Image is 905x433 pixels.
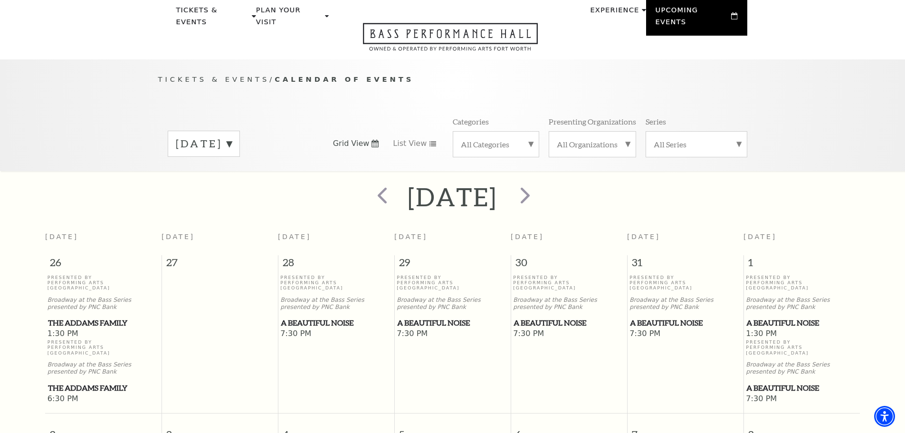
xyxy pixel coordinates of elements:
span: [DATE] [394,233,428,241]
span: 1:30 PM [746,329,857,339]
span: Grid View [333,138,370,149]
span: 1:30 PM [48,329,159,339]
p: Plan Your Visit [256,4,323,33]
a: A Beautiful Noise [746,382,857,394]
p: Experience [590,4,639,21]
span: [DATE] [743,233,777,241]
span: 28 [278,255,394,274]
button: prev [364,180,399,214]
p: Categories [453,116,489,126]
p: Presented By Performing Arts [GEOGRAPHIC_DATA] [48,275,159,291]
span: [DATE] [511,233,544,241]
a: The Addams Family [48,382,159,394]
p: Presented By Performing Arts [GEOGRAPHIC_DATA] [746,339,857,356]
p: Broadway at the Bass Series presented by PNC Bank [48,361,159,375]
p: / [158,74,747,86]
span: 7:30 PM [629,329,741,339]
p: Presented By Performing Arts [GEOGRAPHIC_DATA] [629,275,741,291]
span: List View [393,138,427,149]
p: Presented By Performing Arts [GEOGRAPHIC_DATA] [746,275,857,291]
label: All Organizations [557,139,628,149]
span: 7:30 PM [513,329,625,339]
span: 6:30 PM [48,394,159,404]
p: Presenting Organizations [549,116,636,126]
span: A Beautiful Noise [397,317,508,329]
p: Presented By Performing Arts [GEOGRAPHIC_DATA] [397,275,508,291]
span: 1 [744,255,860,274]
span: The Addams Family [48,382,159,394]
a: The Addams Family [48,317,159,329]
h2: [DATE] [408,182,497,212]
p: Broadway at the Bass Series presented by PNC Bank [280,297,392,311]
span: [DATE] [162,233,195,241]
span: A Beautiful Noise [746,382,857,394]
p: Broadway at the Bass Series presented by PNC Bank [746,297,857,311]
p: Presented By Performing Arts [GEOGRAPHIC_DATA] [513,275,625,291]
span: 29 [395,255,511,274]
span: [DATE] [627,233,660,241]
span: 26 [45,255,162,274]
button: next [506,180,541,214]
p: Broadway at the Bass Series presented by PNC Bank [513,297,625,311]
div: Accessibility Menu [874,406,895,427]
span: 7:30 PM [746,394,857,404]
label: All Categories [461,139,531,149]
span: 7:30 PM [397,329,508,339]
p: Broadway at the Bass Series presented by PNC Bank [746,361,857,375]
span: Tickets & Events [158,75,270,83]
span: 7:30 PM [280,329,392,339]
span: 30 [511,255,627,274]
a: A Beautiful Noise [513,317,625,329]
p: Upcoming Events [656,4,729,33]
p: Tickets & Events [176,4,250,33]
label: [DATE] [176,136,232,151]
a: A Beautiful Noise [746,317,857,329]
label: All Series [654,139,739,149]
span: A Beautiful Noise [281,317,391,329]
span: The Addams Family [48,317,159,329]
span: 31 [628,255,743,274]
a: A Beautiful Noise [629,317,741,329]
a: A Beautiful Noise [397,317,508,329]
span: 27 [162,255,278,274]
span: A Beautiful Noise [746,317,857,329]
span: [DATE] [278,233,311,241]
p: Presented By Performing Arts [GEOGRAPHIC_DATA] [280,275,392,291]
p: Broadway at the Bass Series presented by PNC Bank [629,297,741,311]
p: Broadway at the Bass Series presented by PNC Bank [397,297,508,311]
p: Broadway at the Bass Series presented by PNC Bank [48,297,159,311]
a: Open this option [329,23,572,59]
span: A Beautiful Noise [630,317,741,329]
p: Series [646,116,666,126]
p: Presented By Performing Arts [GEOGRAPHIC_DATA] [48,339,159,356]
span: [DATE] [45,233,78,241]
span: Calendar of Events [275,75,414,83]
a: A Beautiful Noise [280,317,392,329]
